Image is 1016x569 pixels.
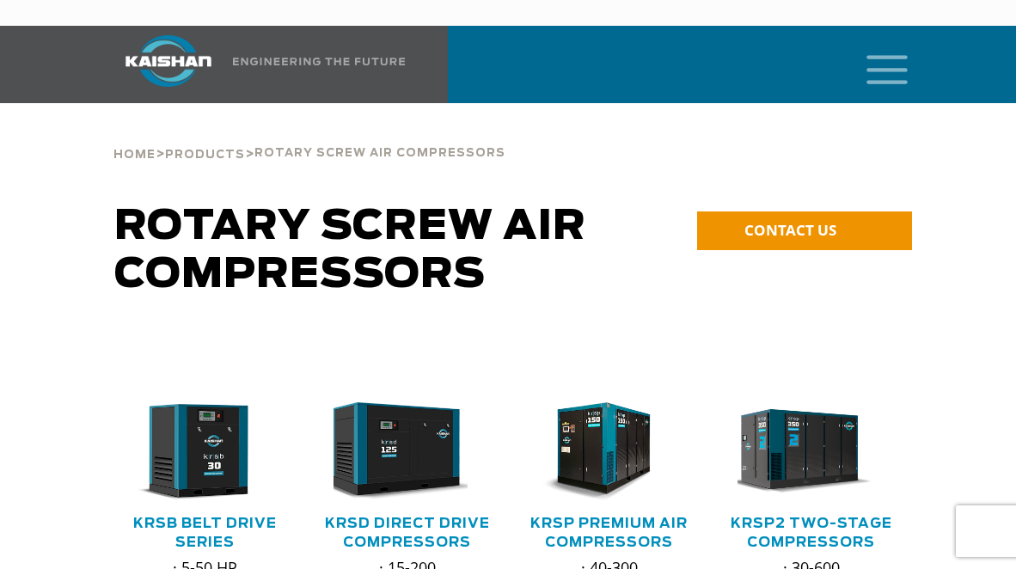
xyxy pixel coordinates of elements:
div: krsb30 [132,402,278,501]
img: krsd125 [321,402,468,501]
a: Kaishan USA [104,26,408,103]
span: Rotary Screw Air Compressors [114,206,586,296]
span: Home [113,150,156,161]
a: Products [165,146,245,162]
img: krsp350 [725,402,872,501]
span: Rotary Screw Air Compressors [254,148,505,159]
a: CONTACT US [697,211,912,250]
a: KRSP2 Two-Stage Compressors [731,517,892,549]
img: Engineering the future [233,58,405,65]
div: > > [113,103,505,168]
a: KRSB Belt Drive Series [133,517,277,549]
div: krsp150 [536,402,682,501]
a: Home [113,146,156,162]
a: mobile menu [860,50,889,79]
a: KRSD Direct Drive Compressors [325,517,490,549]
span: CONTACT US [744,220,836,240]
div: krsp350 [738,402,884,501]
img: krsb30 [119,402,266,501]
img: krsp150 [523,402,670,501]
a: KRSP Premium Air Compressors [530,517,688,549]
img: kaishan logo [104,35,233,87]
span: Products [165,150,245,161]
div: krsd125 [334,402,480,501]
